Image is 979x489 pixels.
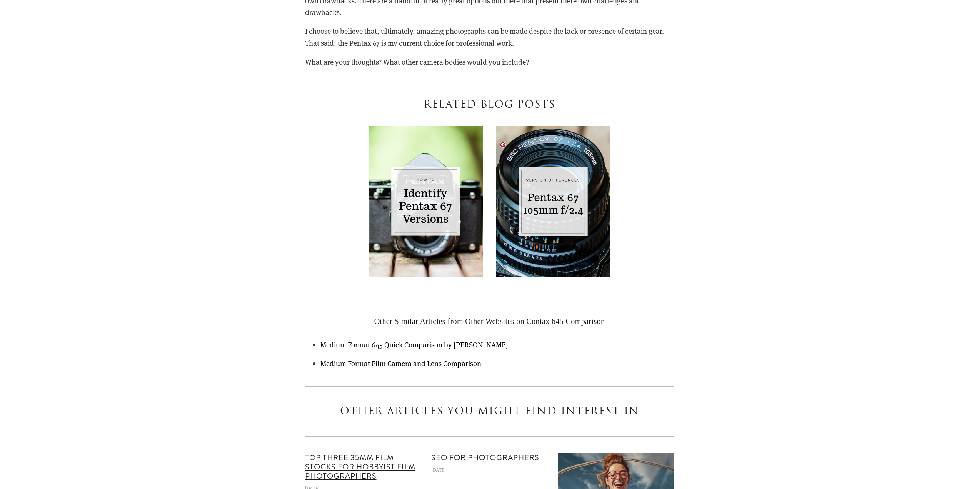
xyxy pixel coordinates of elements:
[431,452,539,463] a: SEO for Photographers
[305,452,415,482] a: Top Three 35mm Film Stocks for Hobbyist Film Photographers
[305,404,674,420] h3: Other Articles you might FInd Interest In
[431,466,446,473] time: [DATE]
[305,56,674,68] p: What are your thoughts? What other camera bodies would you include?
[305,317,674,326] h2: Other Similar Articles from Other Websites on Contax 645 Comparison
[320,340,508,349] a: Medium Format 645 Quick Comparison by [PERSON_NAME]
[496,126,610,277] img: Pentax 67 105mm Version Differences
[369,126,483,277] img: How to Identify the different Pentax 67 Versions
[305,25,674,49] p: I choose to believe that, ultimately, amazing photographs can be made despite the lack or presenc...
[305,97,674,113] h3: Related Blog Posts
[320,359,481,368] a: Medium Format Film Camera and Lens Comparison
[500,142,506,148] a: Pin it!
